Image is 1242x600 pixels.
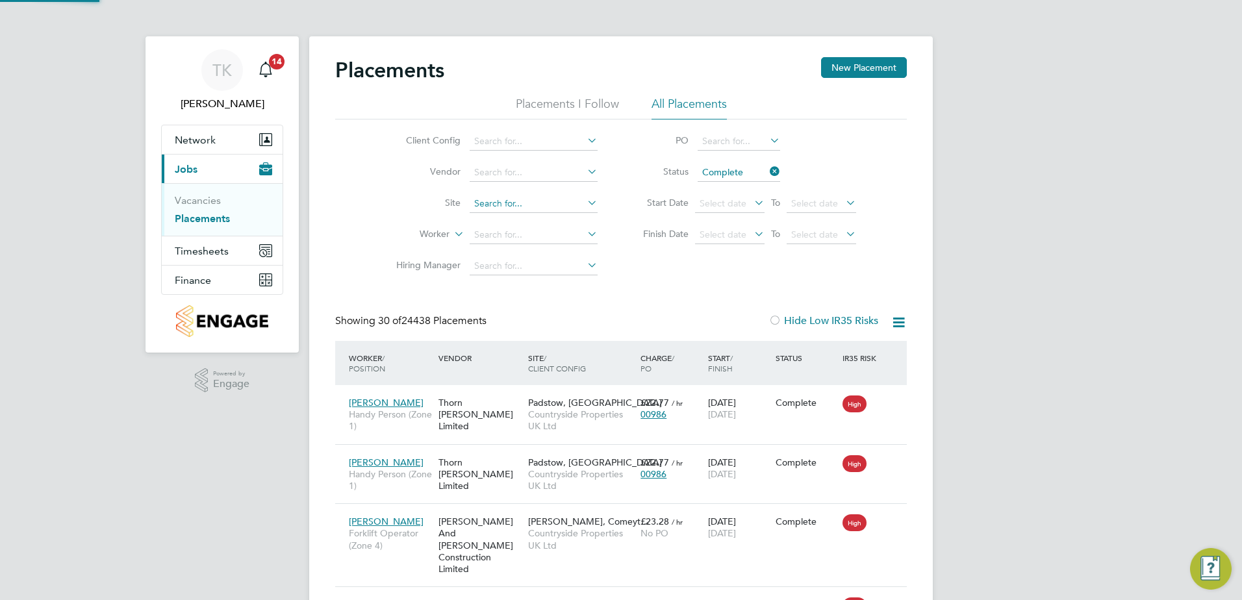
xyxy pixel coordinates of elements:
input: Search for... [470,195,598,213]
a: Vacancies [175,194,221,206]
span: Countryside Properties UK Ltd [528,468,634,492]
label: Finish Date [630,228,689,240]
span: To [767,194,784,211]
input: Select one [698,164,780,182]
span: / hr [672,458,683,468]
span: To [767,225,784,242]
span: [PERSON_NAME] [349,397,424,408]
span: High [843,395,867,412]
span: / hr [672,517,683,527]
a: Placements [175,212,230,225]
span: Forklift Operator (Zone 4) [349,527,432,551]
span: 00986 [640,408,666,420]
span: No PO [640,527,668,539]
div: [DATE] [705,509,772,545]
a: Go to home page [161,305,283,337]
div: Worker [346,346,435,380]
div: Charge [637,346,705,380]
label: Worker [375,228,450,241]
input: Search for... [698,132,780,151]
a: [PERSON_NAME]Handy Person (Zone 1)Thorn [PERSON_NAME] LimitedPadstow, [GEOGRAPHIC_DATA]Countrysid... [346,390,907,401]
span: Select date [791,229,838,240]
span: Engage [213,379,249,390]
span: [PERSON_NAME], Comeyt… [528,516,650,527]
label: Site [386,197,461,208]
span: [PERSON_NAME] [349,516,424,527]
span: [DATE] [708,468,736,480]
label: Hiring Manager [386,259,461,271]
a: [PERSON_NAME]Handy Person (Zone 1)Thorn [PERSON_NAME] LimitedPadstow, [GEOGRAPHIC_DATA]Countrysid... [346,449,907,460]
input: Search for... [470,257,598,275]
span: [PERSON_NAME] [349,456,424,468]
label: Start Date [630,197,689,208]
span: / PO [640,353,674,373]
span: Timesheets [175,245,229,257]
span: Padstow, [GEOGRAPHIC_DATA] [528,397,662,408]
span: TK [212,62,232,79]
span: Tyler Kelly [161,96,283,112]
span: [DATE] [708,408,736,420]
div: Jobs [162,183,283,236]
div: [PERSON_NAME] And [PERSON_NAME] Construction Limited [435,509,525,581]
span: Select date [700,229,746,240]
input: Search for... [470,132,598,151]
div: Thorn [PERSON_NAME] Limited [435,390,525,439]
span: Handy Person (Zone 1) [349,468,432,492]
span: Handy Person (Zone 1) [349,408,432,432]
li: Placements I Follow [516,96,619,119]
input: Search for... [470,164,598,182]
button: Engage Resource Center [1190,548,1232,590]
label: PO [630,134,689,146]
span: 00986 [640,468,666,480]
div: Complete [776,397,837,408]
button: Finance [162,266,283,294]
label: Vendor [386,166,461,177]
span: Select date [700,197,746,209]
span: 24438 Placements [378,314,487,327]
div: [DATE] [705,390,772,427]
div: Status [772,346,840,369]
a: Powered byEngage [195,368,250,393]
span: £22.77 [640,397,669,408]
span: Finance [175,274,211,286]
div: IR35 Risk [839,346,884,369]
div: Showing [335,314,489,328]
span: £23.28 [640,516,669,527]
button: Jobs [162,155,283,183]
img: countryside-properties-logo-retina.png [176,305,268,337]
a: TK[PERSON_NAME] [161,49,283,112]
div: [DATE] [705,450,772,486]
button: Timesheets [162,236,283,265]
span: Padstow, [GEOGRAPHIC_DATA] [528,456,662,468]
a: 14 [253,49,279,91]
span: Countryside Properties UK Ltd [528,408,634,432]
span: Powered by [213,368,249,379]
label: Client Config [386,134,461,146]
div: Complete [776,516,837,527]
input: Search for... [470,226,598,244]
span: Network [175,134,216,146]
label: Status [630,166,689,177]
span: / Client Config [528,353,586,373]
span: Select date [791,197,838,209]
nav: Main navigation [146,36,299,353]
li: All Placements [652,96,727,119]
span: / Finish [708,353,733,373]
span: 14 [269,54,285,69]
div: Site [525,346,637,380]
div: Complete [776,456,837,468]
span: High [843,514,867,531]
span: High [843,455,867,472]
div: Vendor [435,346,525,369]
span: [DATE] [708,527,736,539]
label: Hide Low IR35 Risks [768,314,878,327]
div: Start [705,346,772,380]
span: Jobs [175,163,197,175]
div: Thorn [PERSON_NAME] Limited [435,450,525,499]
h2: Placements [335,57,444,83]
button: New Placement [821,57,907,78]
button: Network [162,125,283,154]
span: 30 of [378,314,401,327]
span: Countryside Properties UK Ltd [528,527,634,551]
span: £22.77 [640,456,669,468]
